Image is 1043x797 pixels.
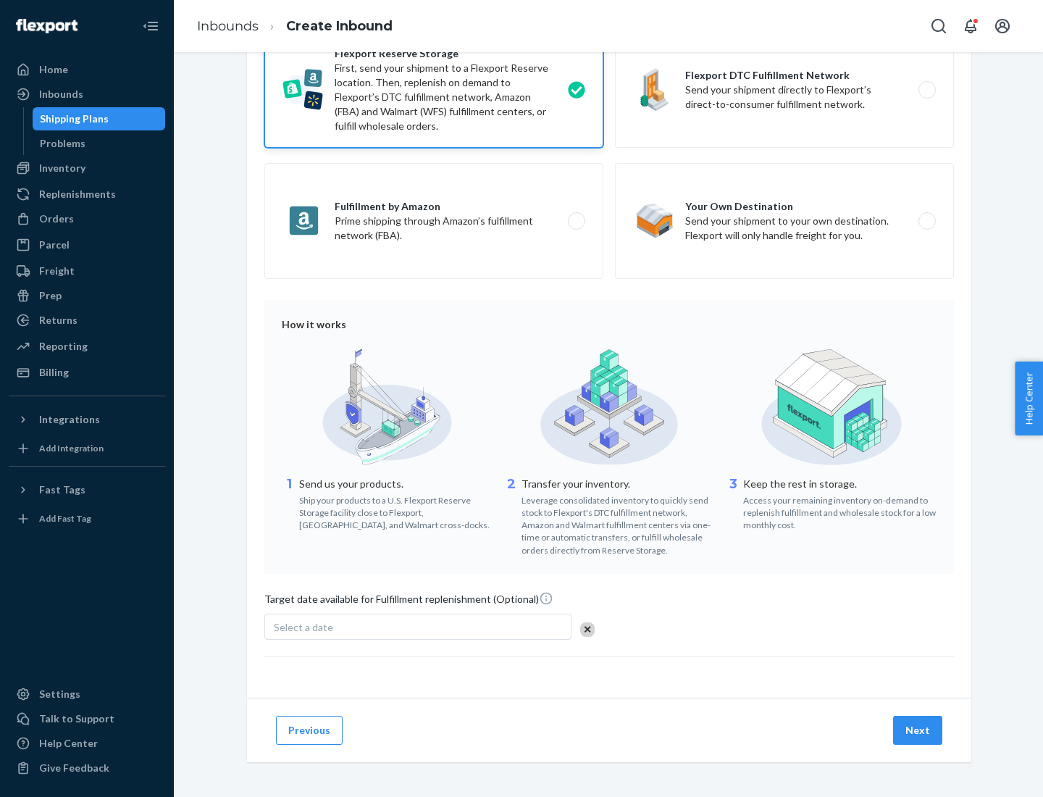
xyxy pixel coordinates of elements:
[299,491,493,531] div: Ship your products to a U.S. Flexport Reserve Storage facility close to Flexport, [GEOGRAPHIC_DAT...
[39,288,62,303] div: Prep
[9,732,165,755] a: Help Center
[9,157,165,180] a: Inventory
[39,512,91,525] div: Add Fast Tag
[282,317,937,332] div: How it works
[743,477,937,491] p: Keep the rest in storage.
[39,238,70,252] div: Parcel
[33,107,166,130] a: Shipping Plans
[9,309,165,332] a: Returns
[9,207,165,230] a: Orders
[39,712,114,726] div: Talk to Support
[9,478,165,501] button: Fast Tags
[39,687,80,701] div: Settings
[39,161,85,175] div: Inventory
[33,132,166,155] a: Problems
[299,477,493,491] p: Send us your products.
[264,591,553,612] span: Target date available for Fulfillment replenishment (Optional)
[9,408,165,431] button: Integrations
[39,87,83,101] div: Inbounds
[9,683,165,706] a: Settings
[197,18,259,34] a: Inbounds
[39,736,98,751] div: Help Center
[9,83,165,106] a: Inbounds
[924,12,953,41] button: Open Search Box
[521,477,715,491] p: Transfer your inventory.
[504,475,519,556] div: 2
[743,491,937,531] div: Access your remaining inventory on-demand to replenish fulfillment and wholesale stock for a low ...
[40,136,85,151] div: Problems
[956,12,985,41] button: Open notifications
[521,491,715,556] div: Leverage consolidated inventory to quickly send stock to Flexport's DTC fulfillment network, Amaz...
[1015,362,1043,435] button: Help Center
[893,716,942,745] button: Next
[39,412,100,427] div: Integrations
[39,339,88,354] div: Reporting
[16,19,78,33] img: Flexport logo
[988,12,1017,41] button: Open account menu
[39,212,74,226] div: Orders
[286,18,393,34] a: Create Inbound
[282,475,296,531] div: 1
[39,442,104,454] div: Add Integration
[9,335,165,358] a: Reporting
[9,233,165,256] a: Parcel
[185,5,404,48] ol: breadcrumbs
[276,716,343,745] button: Previous
[39,365,69,380] div: Billing
[9,507,165,530] a: Add Fast Tag
[9,58,165,81] a: Home
[9,756,165,780] button: Give Feedback
[726,475,740,531] div: 3
[9,259,165,283] a: Freight
[39,761,109,775] div: Give Feedback
[39,62,68,77] div: Home
[9,183,165,206] a: Replenishments
[39,264,75,278] div: Freight
[9,284,165,307] a: Prep
[136,12,165,41] button: Close Navigation
[39,187,116,201] div: Replenishments
[9,437,165,460] a: Add Integration
[39,313,78,327] div: Returns
[9,707,165,730] a: Talk to Support
[9,361,165,384] a: Billing
[40,112,109,126] div: Shipping Plans
[39,483,85,497] div: Fast Tags
[274,621,333,633] span: Select a date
